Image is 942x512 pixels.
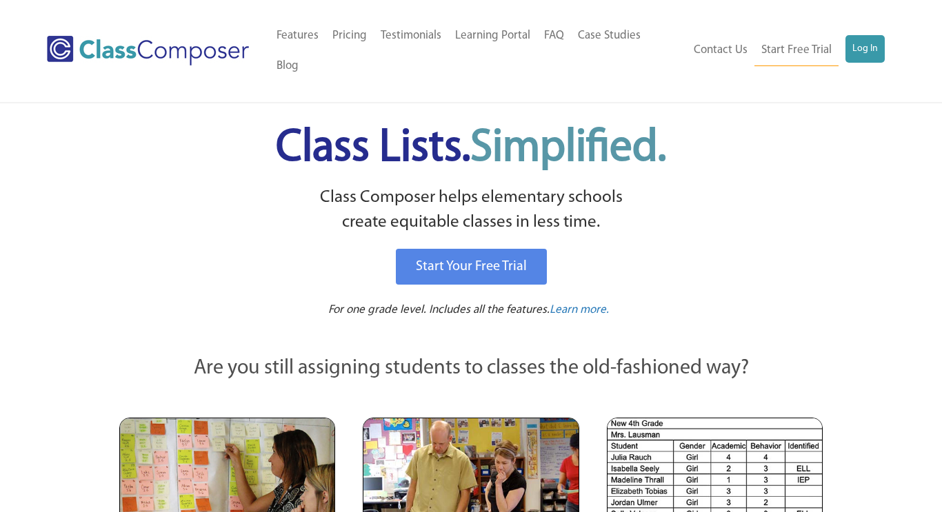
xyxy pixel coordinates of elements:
a: Learning Portal [448,21,537,51]
a: Case Studies [571,21,648,51]
span: Learn more. [550,304,609,316]
span: Start Your Free Trial [416,260,527,274]
a: Log In [845,35,885,63]
a: Start Your Free Trial [396,249,547,285]
a: Blog [270,51,305,81]
a: FAQ [537,21,571,51]
p: Are you still assigning students to classes the old-fashioned way? [119,354,823,384]
span: For one grade level. Includes all the features. [328,304,550,316]
p: Class Composer helps elementary schools create equitable classes in less time. [117,185,825,236]
a: Features [270,21,325,51]
a: Learn more. [550,302,609,319]
a: Pricing [325,21,374,51]
span: Simplified. [470,126,666,171]
a: Start Free Trial [754,35,839,66]
a: Contact Us [687,35,754,65]
a: Testimonials [374,21,448,51]
img: Class Composer [47,36,248,65]
span: Class Lists. [276,126,666,171]
nav: Header Menu [270,21,683,81]
nav: Header Menu [683,35,884,66]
